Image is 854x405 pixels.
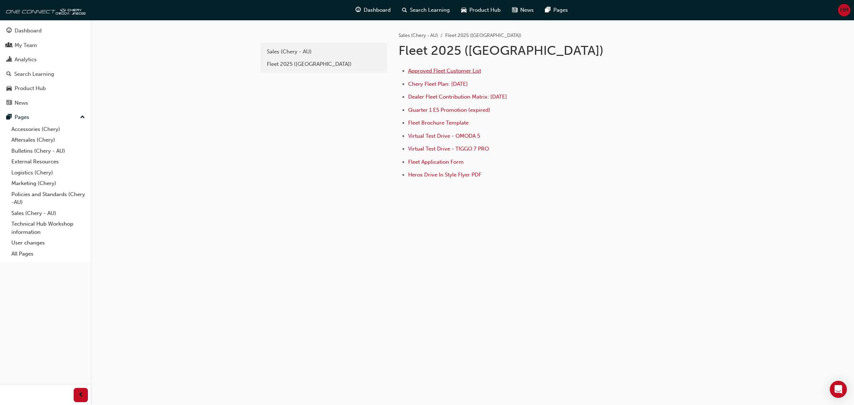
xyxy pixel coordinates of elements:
[408,94,507,100] a: Dealer Fleet Contribution Matrix: [DATE]
[830,381,847,398] div: Open Intercom Messenger
[545,6,550,15] span: pages-icon
[14,70,54,78] div: Search Learning
[553,6,568,14] span: Pages
[399,43,632,58] h1: Fleet 2025 ([GEOGRAPHIC_DATA])
[3,53,88,66] a: Analytics
[263,46,384,58] a: Sales (Chery - AU)
[4,3,85,17] img: oneconnect
[15,41,37,49] div: My Team
[9,237,88,248] a: User changes
[3,111,88,124] button: Pages
[408,120,469,126] a: Fleet Brochure Template
[364,6,391,14] span: Dashboard
[9,219,88,237] a: Technical Hub Workshop information
[6,85,12,92] span: car-icon
[6,71,11,78] span: search-icon
[15,99,28,107] div: News
[15,84,46,93] div: Product Hub
[267,48,381,56] div: Sales (Chery - AU)
[408,133,480,139] a: Virtual Test Drive - OMODA 5
[408,68,481,74] a: Approved Fleet Customer List
[408,172,481,178] a: Heros Drive In Style Flyer PDF
[402,6,407,15] span: search-icon
[3,68,88,81] a: Search Learning
[9,146,88,157] a: Bulletins (Chery - AU)
[6,100,12,106] span: news-icon
[455,3,506,17] a: car-iconProduct Hub
[6,57,12,63] span: chart-icon
[838,4,850,16] button: HM
[9,178,88,189] a: Marketing (Chery)
[396,3,455,17] a: search-iconSearch Learning
[15,113,29,121] div: Pages
[506,3,539,17] a: news-iconNews
[15,27,42,35] div: Dashboard
[3,23,88,111] button: DashboardMy TeamAnalyticsSearch LearningProduct HubNews
[445,32,521,40] li: Fleet 2025 ([GEOGRAPHIC_DATA])
[15,56,37,64] div: Analytics
[3,96,88,110] a: News
[9,156,88,167] a: External Resources
[408,159,464,165] a: Fleet Application Form
[3,24,88,37] a: Dashboard
[9,189,88,208] a: Policies and Standards (Chery -AU)
[6,114,12,121] span: pages-icon
[78,391,84,400] span: prev-icon
[355,6,361,15] span: guage-icon
[408,81,468,87] a: Chery Fleet Plan: [DATE]
[469,6,501,14] span: Product Hub
[410,6,450,14] span: Search Learning
[6,42,12,49] span: people-icon
[9,124,88,135] a: Accessories (Chery)
[840,6,849,14] span: HM
[408,107,490,113] a: Quarter 1 E5 Promotion (expired)
[9,248,88,259] a: All Pages
[399,32,438,38] a: Sales (Chery - AU)
[6,28,12,34] span: guage-icon
[461,6,466,15] span: car-icon
[3,39,88,52] a: My Team
[3,82,88,95] a: Product Hub
[267,60,381,68] div: Fleet 2025 ([GEOGRAPHIC_DATA])
[9,167,88,178] a: Logistics (Chery)
[263,58,384,70] a: Fleet 2025 ([GEOGRAPHIC_DATA])
[512,6,517,15] span: news-icon
[539,3,574,17] a: pages-iconPages
[9,208,88,219] a: Sales (Chery - AU)
[80,113,85,122] span: up-icon
[408,146,489,152] a: Virtual Test Drive - TIGGO 7 PRO
[9,135,88,146] a: Aftersales (Chery)
[520,6,534,14] span: News
[350,3,396,17] a: guage-iconDashboard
